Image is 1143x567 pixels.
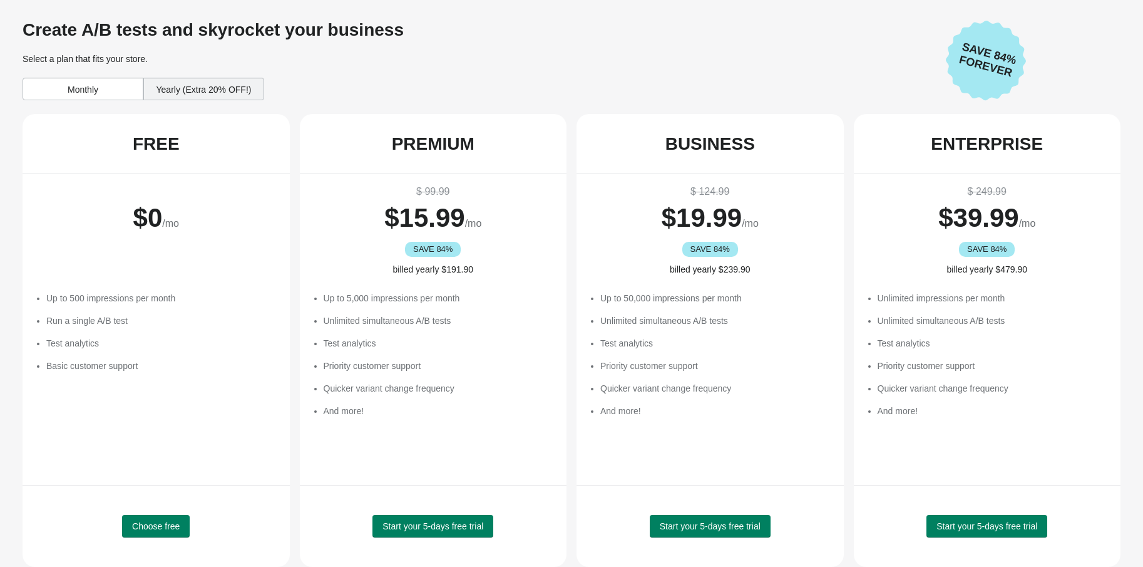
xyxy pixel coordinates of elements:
[405,242,461,257] div: SAVE 84%
[23,53,936,65] div: Select a plan that fits your store.
[926,515,1047,538] button: Start your 5-days free trial
[324,315,555,327] li: Unlimited simultaneous A/B tests
[650,515,771,538] button: Start your 5-days free trial
[589,263,831,276] div: billed yearly $239.90
[600,337,831,350] li: Test analytics
[162,218,179,229] span: /mo
[312,263,555,276] div: billed yearly $191.90
[950,38,1026,82] span: Save 84% Forever
[133,134,180,154] div: FREE
[660,521,761,531] span: Start your 5-days free trial
[589,184,831,199] div: $ 124.99
[132,521,180,531] span: Choose free
[46,292,277,304] li: Up to 500 impressions per month
[665,134,755,154] div: BUSINESS
[938,203,1018,232] span: $ 39.99
[143,78,264,100] div: Yearly (Extra 20% OFF!)
[600,405,831,417] li: And more!
[324,405,555,417] li: And more!
[600,292,831,304] li: Up to 50,000 impressions per month
[46,360,277,372] li: Basic customer support
[866,263,1109,276] div: billed yearly $479.90
[959,242,1015,257] div: SAVE 84%
[878,405,1109,417] li: And more!
[122,515,190,538] button: Choose free
[324,292,555,304] li: Up to 5,000 impressions per month
[742,218,759,229] span: /mo
[382,521,483,531] span: Start your 5-days free trial
[600,315,831,327] li: Unlimited simultaneous A/B tests
[465,218,482,229] span: /mo
[866,184,1109,199] div: $ 249.99
[46,315,277,327] li: Run a single A/B test
[312,184,555,199] div: $ 99.99
[46,337,277,350] li: Test analytics
[600,382,831,395] li: Quicker variant change frequency
[878,337,1109,350] li: Test analytics
[931,134,1043,154] div: ENTERPRISE
[384,203,464,232] span: $ 15.99
[600,360,831,372] li: Priority customer support
[372,515,493,538] button: Start your 5-days free trial
[878,382,1109,395] li: Quicker variant change frequency
[878,315,1109,327] li: Unlimited simultaneous A/B tests
[878,360,1109,372] li: Priority customer support
[392,134,474,154] div: PREMIUM
[682,242,738,257] div: SAVE 84%
[662,203,742,232] span: $ 19.99
[133,203,163,232] span: $ 0
[23,20,936,40] div: Create A/B tests and skyrocket your business
[324,382,555,395] li: Quicker variant change frequency
[946,20,1026,101] img: Save 84% Forever
[324,360,555,372] li: Priority customer support
[936,521,1037,531] span: Start your 5-days free trial
[324,337,555,350] li: Test analytics
[878,292,1109,304] li: Unlimited impressions per month
[23,78,143,100] div: Monthly
[1019,218,1036,229] span: /mo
